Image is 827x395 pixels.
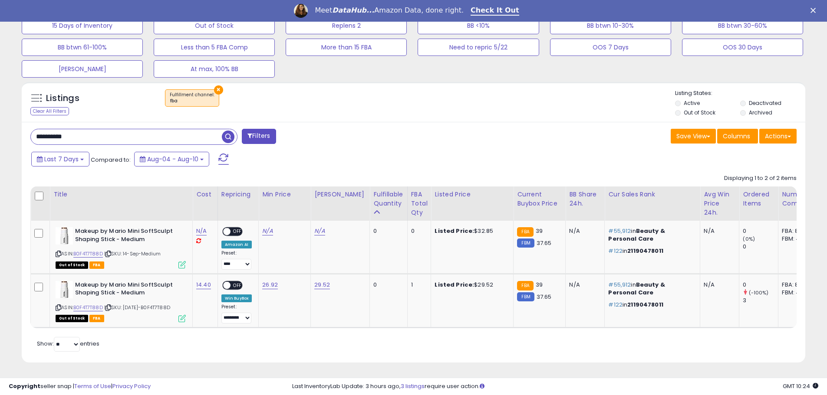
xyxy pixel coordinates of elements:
[411,190,428,217] div: FBA Total Qty
[373,281,400,289] div: 0
[56,227,186,268] div: ASIN:
[154,60,275,78] button: At max, 100% BB
[221,250,252,270] div: Preset:
[44,155,79,163] span: Last 7 Days
[704,227,732,235] div: N/A
[608,300,623,309] span: #122
[684,99,700,107] label: Active
[411,227,425,235] div: 0
[74,382,111,390] a: Terms of Use
[811,8,819,13] div: Close
[435,281,474,289] b: Listed Price:
[89,261,104,269] span: FBA
[783,382,818,390] span: 2025-08-18 10:24 GMT
[292,382,818,391] div: Last InventoryLab Update: 3 hours ago, require user action.
[411,281,425,289] div: 1
[717,129,758,144] button: Columns
[569,281,598,289] div: N/A
[91,156,131,164] span: Compared to:
[435,281,507,289] div: $29.52
[743,281,778,289] div: 0
[196,227,207,235] a: N/A
[536,281,543,289] span: 39
[608,281,665,297] span: Beauty & Personal Care
[724,174,797,183] div: Displaying 1 to 2 of 2 items
[782,190,814,208] div: Num of Comp.
[471,6,519,16] a: Check It Out
[550,39,671,56] button: OOS 7 Days
[221,190,255,199] div: Repricing
[684,109,715,116] label: Out of Stock
[314,190,366,199] div: [PERSON_NAME]
[104,304,170,311] span: | SKU: [DATE]-B0F4T7T88D
[743,227,778,235] div: 0
[608,227,665,243] span: Beauty & Personal Care
[782,235,811,243] div: FBM: 4
[517,292,534,301] small: FBM
[286,17,407,34] button: Replens 2
[231,228,244,235] span: OFF
[704,190,735,217] div: Avg Win Price 24h.
[682,17,803,34] button: BB btwn 30-60%
[37,340,99,348] span: Show: entries
[536,227,543,235] span: 39
[517,238,534,248] small: FBM
[782,227,811,235] div: FBA: 8
[704,281,732,289] div: N/A
[75,227,181,245] b: Makeup by Mario Mini SoftSculpt Shaping Stick - Medium
[22,60,143,78] button: [PERSON_NAME]
[315,6,464,15] div: Meet Amazon Data, done right.
[286,39,407,56] button: More than 15 FBA
[608,247,623,255] span: #122
[75,281,181,299] b: Makeup by Mario Mini SoftSculpt Shaping Stick - Medium
[608,301,693,309] p: in
[749,99,781,107] label: Deactivated
[154,17,275,34] button: Out of Stock
[569,227,598,235] div: N/A
[517,281,533,291] small: FBA
[56,281,186,321] div: ASIN:
[221,241,252,248] div: Amazon AI
[221,294,252,302] div: Win BuyBox
[262,190,307,199] div: Min Price
[743,243,778,251] div: 0
[147,155,198,163] span: Aug-04 - Aug-10
[22,39,143,56] button: BB btwn 61-100%
[170,98,214,104] div: fba
[627,300,663,309] span: 21190478011
[196,190,214,199] div: Cost
[608,281,631,289] span: #55,912
[435,190,510,199] div: Listed Price
[242,129,276,144] button: Filters
[314,227,325,235] a: N/A
[749,109,772,116] label: Archived
[154,39,275,56] button: Less than 5 FBA Comp
[89,315,104,322] span: FBA
[196,281,211,289] a: 14.40
[569,190,601,208] div: BB Share 24h.
[749,289,769,296] small: (-100%)
[56,261,88,269] span: All listings that are currently out of stock and unavailable for purchase on Amazon
[418,17,539,34] button: BB <10%
[56,227,73,245] img: 41Vnb45rBfL._SL40_.jpg
[30,107,69,115] div: Clear All Filters
[73,250,103,258] a: B0F4T7T88D
[9,382,40,390] strong: Copyright
[418,39,539,56] button: Need to repric 5/22
[56,315,88,322] span: All listings that are currently out of stock and unavailable for purchase on Amazon
[627,247,663,255] span: 21190478011
[608,227,693,243] p: in
[608,281,693,297] p: in
[214,85,223,95] button: ×
[759,129,797,144] button: Actions
[517,227,533,237] small: FBA
[373,227,400,235] div: 0
[401,382,425,390] a: 3 listings
[46,92,79,104] h5: Listings
[22,17,143,34] button: 15 Days of Inventory
[435,227,507,235] div: $32.85
[537,239,552,247] span: 37.65
[550,17,671,34] button: BB btwn 10-30%
[112,382,151,390] a: Privacy Policy
[134,152,209,166] button: Aug-04 - Aug-10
